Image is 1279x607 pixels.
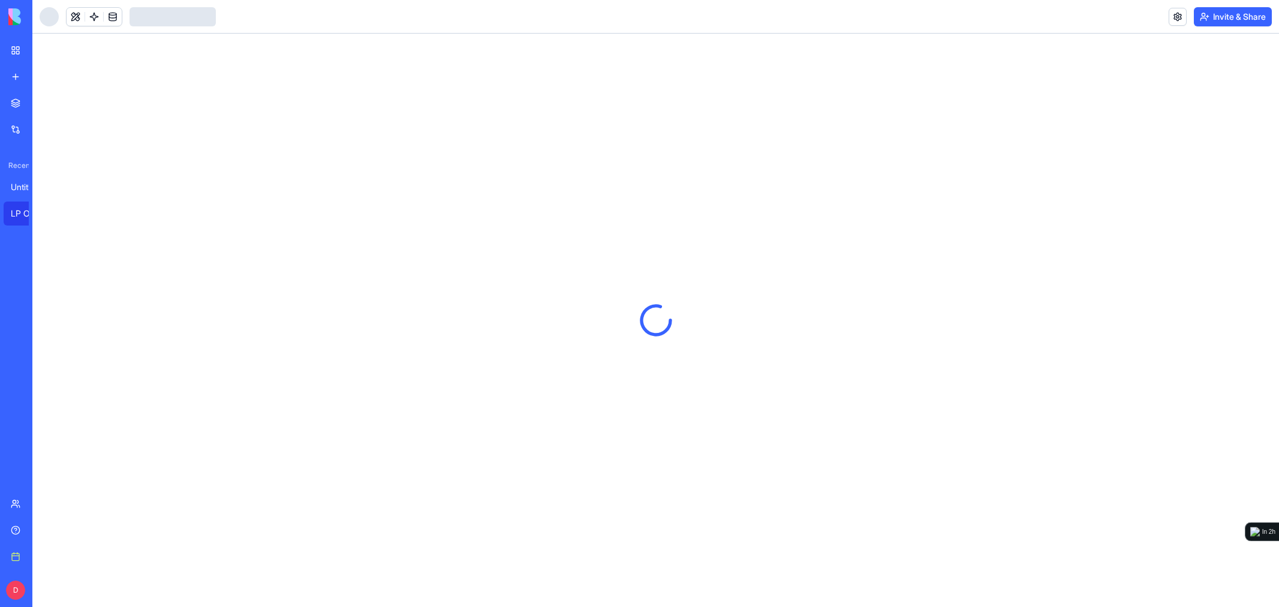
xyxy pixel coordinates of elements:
[11,181,44,193] div: Untitled App
[6,581,25,600] span: D
[1194,7,1272,26] button: Invite & Share
[1262,527,1275,537] div: In 2h
[11,208,44,220] div: LP Outreach Command Center
[4,161,29,170] span: Recent
[1250,527,1260,537] img: logo
[4,175,52,199] a: Untitled App
[8,8,83,25] img: logo
[4,202,52,226] a: LP Outreach Command Center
